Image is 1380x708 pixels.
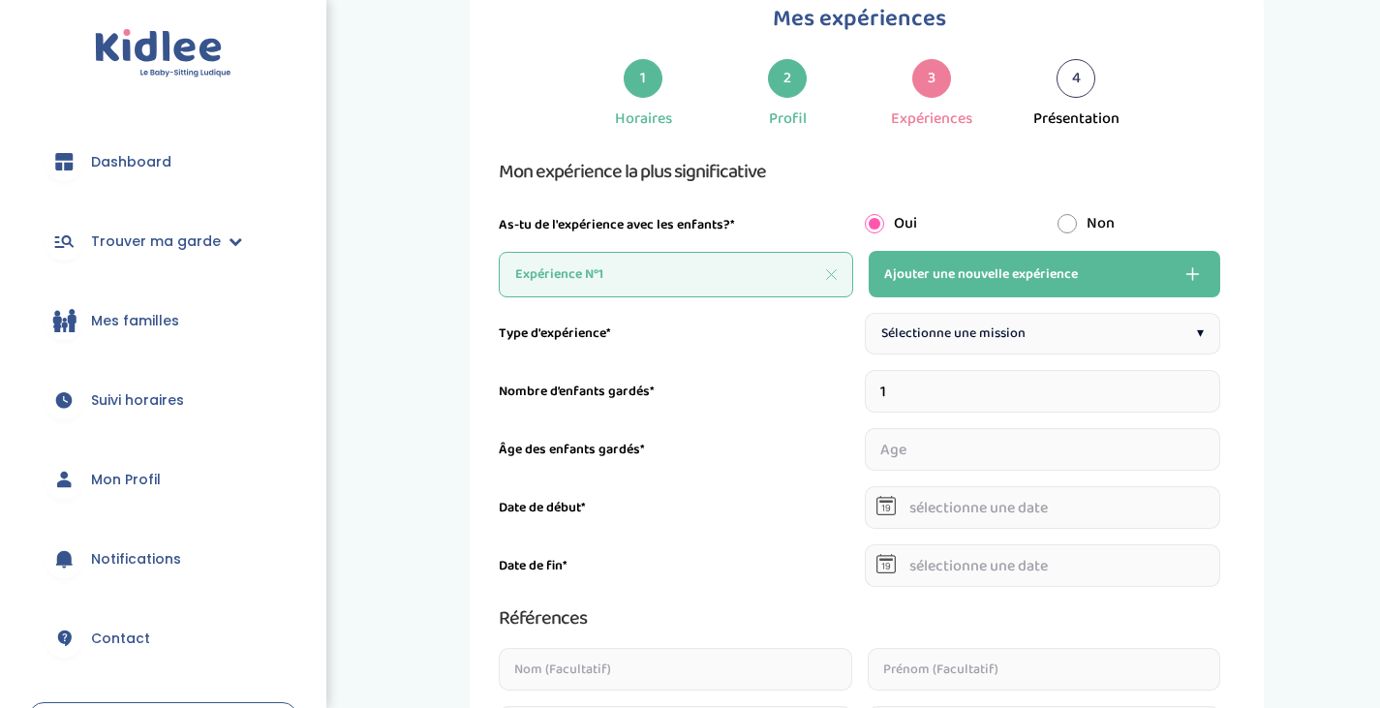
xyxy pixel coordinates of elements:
div: Oui [850,212,1043,235]
div: 4 [1057,59,1095,98]
button: Ajouter une nouvelle expérience [869,251,1221,297]
a: Notifications [29,524,297,594]
span: Mon Profil [91,470,161,490]
input: Nombre d’enfants gardés [865,370,1221,413]
label: Âge des enfants gardés* [499,440,645,460]
input: Nom (Facultatif) [499,648,852,691]
a: Trouver ma garde [29,206,297,276]
div: Non [1043,212,1236,235]
span: Notifications [91,549,181,569]
a: Contact [29,603,297,673]
span: Mes familles [91,311,179,331]
a: Mon Profil [29,445,297,514]
a: Suivi horaires [29,365,297,435]
label: Type d'expérience* [499,323,611,344]
div: Horaires [615,108,672,131]
input: sélectionne une date [865,486,1221,529]
div: Profil [769,108,807,131]
label: Date de fin* [499,556,567,576]
a: Dashboard [29,127,297,197]
label: Nombre d’enfants gardés* [499,382,655,402]
img: logo.svg [95,29,231,78]
span: Mon expérience la plus significative [499,156,766,187]
input: sélectionne une date [865,544,1221,587]
span: Suivi horaires [91,390,184,411]
span: Références [499,602,587,633]
a: Mes familles [29,286,297,355]
span: ▾ [1197,323,1204,344]
div: Présentation [1033,108,1119,131]
input: Prénom (Facultatif) [868,648,1221,691]
span: Contact [91,629,150,649]
span: Trouver ma garde [91,231,221,252]
span: Sélectionne une mission [881,323,1026,344]
div: 2 [768,59,807,98]
span: Expérience N°1 [515,264,603,285]
input: Age [865,428,1221,471]
div: Expériences [891,108,972,131]
label: Date de début* [499,498,586,518]
span: Ajouter une nouvelle expérience [884,262,1078,286]
div: 1 [624,59,662,98]
span: Dashboard [91,152,171,172]
div: 3 [912,59,951,98]
label: As-tu de l'expérience avec les enfants?* [499,215,735,235]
